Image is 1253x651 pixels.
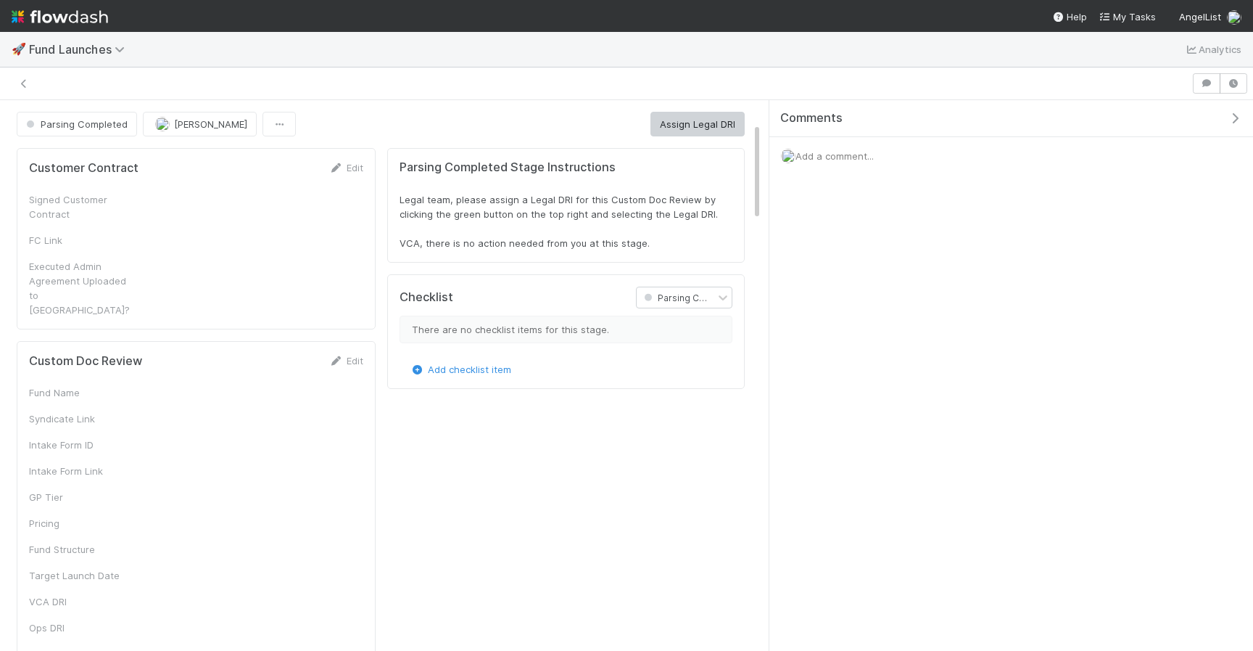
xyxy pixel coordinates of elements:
h5: Parsing Completed Stage Instructions [400,160,732,175]
span: Parsing Completed [641,292,741,303]
div: Executed Admin Agreement Uploaded to [GEOGRAPHIC_DATA]? [29,259,138,317]
span: Parsing Completed [23,118,128,130]
div: Syndicate Link [29,412,138,426]
div: Signed Customer Contract [29,192,138,221]
div: Fund Structure [29,542,138,557]
div: Target Launch Date [29,568,138,583]
h5: Customer Contract [29,161,138,176]
a: Edit [329,162,363,173]
a: My Tasks [1099,9,1156,24]
a: Edit [329,355,363,367]
button: [PERSON_NAME] [143,112,257,136]
img: avatar_ac990a78-52d7-40f8-b1fe-cbbd1cda261e.png [781,149,795,163]
a: Analytics [1184,41,1241,58]
a: Add checklist item [410,364,511,375]
div: Help [1052,9,1087,24]
div: Pricing [29,516,138,531]
span: My Tasks [1099,11,1156,22]
div: Intake Form Link [29,464,138,478]
button: Parsing Completed [17,112,137,136]
div: VCA DRI [29,594,138,609]
h5: Custom Doc Review [29,354,142,369]
div: There are no checklist items for this stage. [400,316,732,343]
img: avatar_ac990a78-52d7-40f8-b1fe-cbbd1cda261e.png [155,117,170,131]
span: Fund Launches [29,42,132,57]
div: FC Link [29,233,138,247]
span: [PERSON_NAME] [174,118,247,130]
button: Assign Legal DRI [650,112,745,136]
span: Legal team, please assign a Legal DRI for this Custom Doc Review by clicking the green button on ... [400,194,721,249]
div: Ops DRI [29,621,138,635]
div: Fund Name [29,385,138,400]
span: 🚀 [12,43,26,55]
div: Intake Form ID [29,438,138,452]
h5: Checklist [400,290,453,305]
span: AngelList [1179,11,1221,22]
div: GP Tier [29,490,138,504]
img: logo-inverted-e16ddd16eac7371096b0.svg [12,4,108,29]
span: Add a comment... [795,150,874,162]
img: avatar_ac990a78-52d7-40f8-b1fe-cbbd1cda261e.png [1227,10,1241,25]
span: Comments [780,111,843,126]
